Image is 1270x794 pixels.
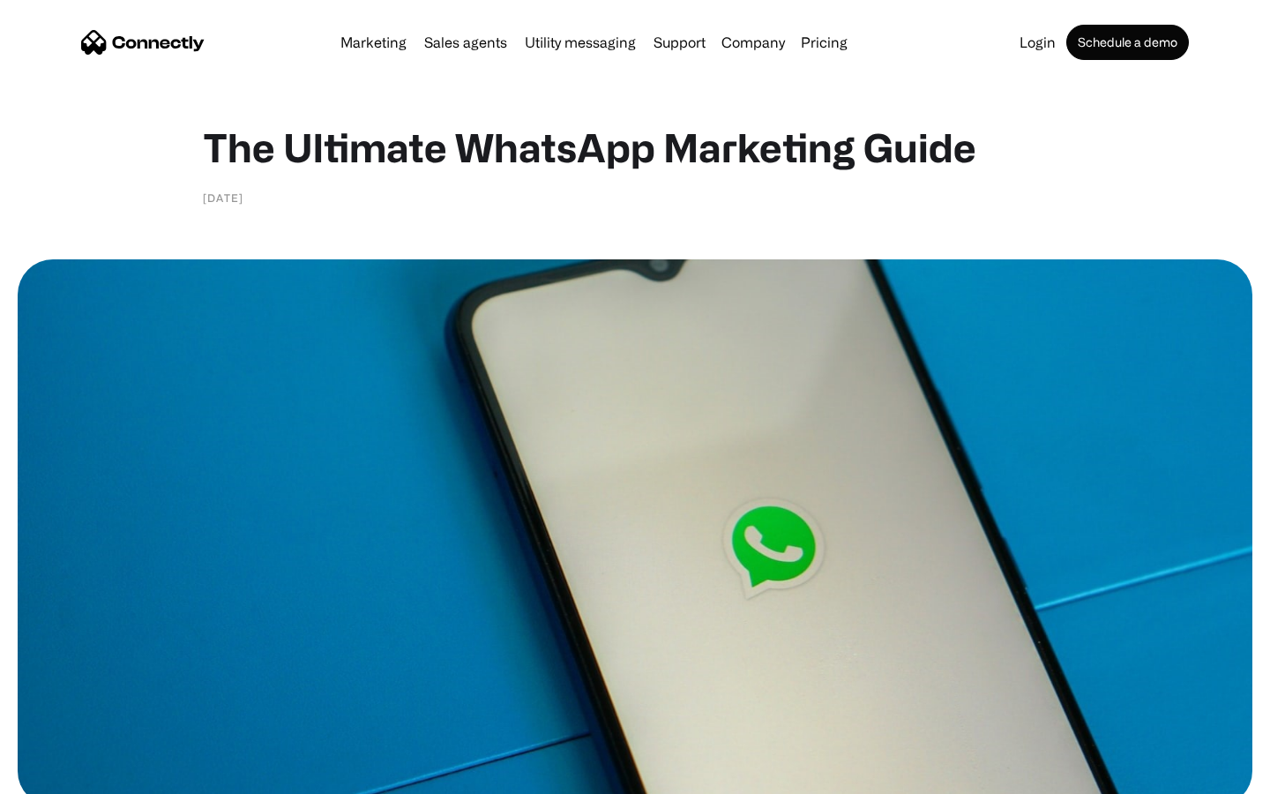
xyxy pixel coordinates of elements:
[35,763,106,788] ul: Language list
[794,35,855,49] a: Pricing
[417,35,514,49] a: Sales agents
[203,124,1067,171] h1: The Ultimate WhatsApp Marketing Guide
[18,763,106,788] aside: Language selected: English
[721,30,785,55] div: Company
[1012,35,1063,49] a: Login
[81,29,205,56] a: home
[1066,25,1189,60] a: Schedule a demo
[333,35,414,49] a: Marketing
[716,30,790,55] div: Company
[518,35,643,49] a: Utility messaging
[203,189,243,206] div: [DATE]
[646,35,713,49] a: Support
